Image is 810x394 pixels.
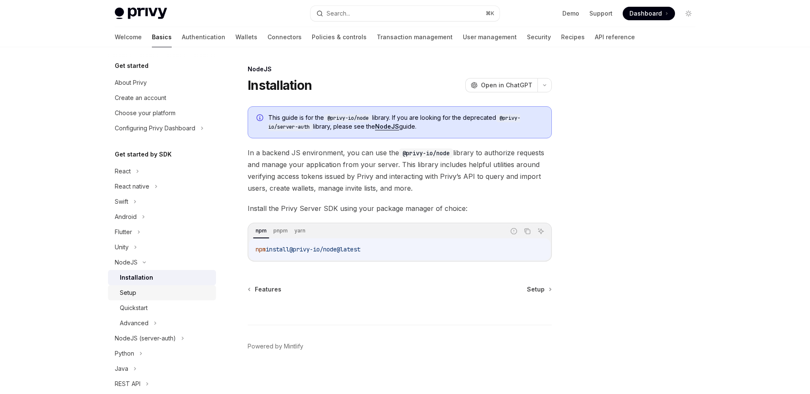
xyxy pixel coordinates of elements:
[115,212,137,222] div: Android
[465,78,537,92] button: Open in ChatGPT
[377,27,453,47] a: Transaction management
[115,123,195,133] div: Configuring Privy Dashboard
[108,240,216,255] button: Unity
[115,242,129,252] div: Unity
[266,246,289,253] span: install
[108,224,216,240] button: Flutter
[115,364,128,374] div: Java
[108,361,216,376] button: Java
[248,78,312,93] h1: Installation
[289,246,360,253] span: @privy-io/node@latest
[324,114,372,122] code: @privy-io/node
[595,27,635,47] a: API reference
[562,9,579,18] a: Demo
[108,285,216,300] a: Setup
[108,209,216,224] button: Android
[108,179,216,194] button: React native
[108,346,216,361] button: Python
[108,331,216,346] button: NodeJS (server-auth)
[248,342,303,351] a: Powered by Mintlify
[108,194,216,209] button: Swift
[115,27,142,47] a: Welcome
[108,105,216,121] a: Choose your platform
[399,148,453,158] code: @privy-io/node
[115,8,167,19] img: light logo
[108,316,216,331] button: Advanced
[256,114,265,123] svg: Info
[115,78,147,88] div: About Privy
[486,10,494,17] span: ⌘ K
[115,197,128,207] div: Swift
[508,226,519,237] button: Report incorrect code
[271,226,290,236] div: pnpm
[108,376,216,391] button: REST API
[108,300,216,316] a: Quickstart
[535,226,546,237] button: Ask AI
[253,226,269,236] div: npm
[182,27,225,47] a: Authentication
[527,285,545,294] span: Setup
[248,65,552,73] div: NodeJS
[522,226,533,237] button: Copy the contents from the code block
[115,108,175,118] div: Choose your platform
[248,202,552,214] span: Install the Privy Server SDK using your package manager of choice:
[115,379,140,389] div: REST API
[248,147,552,194] span: In a backend JS environment, you can use the library to authorize requests and manage your applic...
[312,27,367,47] a: Policies & controls
[120,288,136,298] div: Setup
[267,27,302,47] a: Connectors
[561,27,585,47] a: Recipes
[115,257,138,267] div: NodeJS
[120,303,148,313] div: Quickstart
[255,285,281,294] span: Features
[115,149,172,159] h5: Get started by SDK
[120,273,153,283] div: Installation
[310,6,499,21] button: Search...⌘K
[268,113,543,131] span: This guide is for the library. If you are looking for the deprecated library, please see the guide.
[152,27,172,47] a: Basics
[268,114,520,131] code: @privy-io/server-auth
[327,8,350,19] div: Search...
[589,9,613,18] a: Support
[527,285,551,294] a: Setup
[682,7,695,20] button: Toggle dark mode
[120,318,148,328] div: Advanced
[115,93,166,103] div: Create an account
[248,285,281,294] a: Features
[256,246,266,253] span: npm
[375,123,399,130] a: NodeJS
[108,164,216,179] button: React
[108,255,216,270] button: NodeJS
[235,27,257,47] a: Wallets
[623,7,675,20] a: Dashboard
[108,121,216,136] button: Configuring Privy Dashboard
[115,333,176,343] div: NodeJS (server-auth)
[115,227,132,237] div: Flutter
[481,81,532,89] span: Open in ChatGPT
[115,348,134,359] div: Python
[108,75,216,90] a: About Privy
[115,181,149,192] div: React native
[292,226,308,236] div: yarn
[527,27,551,47] a: Security
[108,270,216,285] a: Installation
[629,9,662,18] span: Dashboard
[463,27,517,47] a: User management
[115,61,148,71] h5: Get started
[115,166,131,176] div: React
[108,90,216,105] a: Create an account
